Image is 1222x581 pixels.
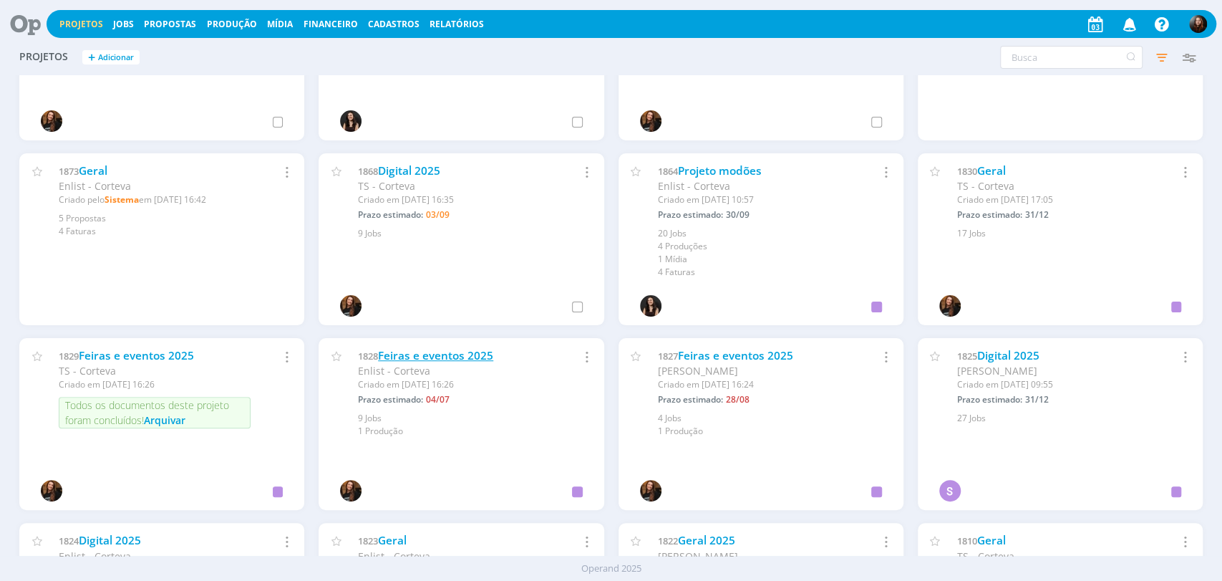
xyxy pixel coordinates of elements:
span: 1828 [358,350,378,362]
span: 31/12 [1025,208,1049,221]
span: + [88,50,95,65]
a: Feiras e eventos 2025 [378,348,493,363]
span: Prazo estimado: [957,208,1022,221]
span: Enlist - Corteva [657,179,729,193]
div: 1 Produção [358,425,586,438]
a: Relatórios [430,18,484,30]
img: T [41,110,62,132]
a: Jobs [113,18,134,30]
span: 1823 [358,534,378,547]
a: Digital 2025 [977,348,1039,363]
span: 28/08 [725,393,749,405]
div: 4 Jobs [657,412,886,425]
span: 03/09 [426,208,450,221]
div: 27 Jobs [957,412,1185,425]
span: TS - Corteva [358,179,415,193]
span: Projetos [19,51,68,63]
span: 1830 [957,165,977,178]
div: 4 Faturas [657,266,886,279]
span: [PERSON_NAME] [657,364,737,378]
span: 1825 [957,350,977,362]
span: 1822 [657,534,677,547]
div: 4 Produções [657,240,886,253]
span: 1873 [59,165,79,178]
a: Projetos [59,18,103,30]
div: 1 Mídia [657,253,886,266]
img: I [340,110,362,132]
span: 04/07 [426,393,450,405]
span: [PERSON_NAME] [957,364,1037,378]
a: Digital 2025 [378,163,440,178]
span: Enlist - Corteva [358,364,430,378]
button: Mídia [263,19,297,30]
a: Geral 2025 [677,533,734,548]
div: 1 Produção [657,425,886,438]
button: Relatórios [425,19,488,30]
button: Produção [203,19,261,30]
span: 30/09 [725,208,749,221]
span: 1829 [59,350,79,362]
div: 17 Jobs [957,227,1185,240]
span: 31/12 [1025,393,1049,405]
span: Prazo estimado: [358,393,423,405]
img: I [640,295,661,317]
span: Cadastros [368,18,420,30]
span: TS - Corteva [59,364,116,378]
span: Arquivar [144,413,185,427]
span: Prazo estimado: [657,208,722,221]
a: Feiras e eventos 2025 [677,348,792,363]
b: Sistema [105,193,139,206]
div: Criado em [DATE] 10:57 [657,193,849,206]
a: Geral [977,163,1006,178]
a: Financeiro [304,18,358,30]
span: 1868 [358,165,378,178]
div: 9 Jobs [358,227,586,240]
div: Criado em [DATE] 09:55 [957,378,1149,391]
span: Prazo estimado: [657,393,722,405]
span: Propostas [144,18,196,30]
span: TS - Corteva [957,179,1014,193]
button: Jobs [109,19,138,30]
div: 9 Jobs [358,412,586,425]
span: Enlist - Corteva [59,179,131,193]
div: 4 Faturas [59,225,287,238]
button: Propostas [140,19,200,30]
div: Criado em [DATE] 16:26 [59,378,251,391]
button: +Adicionar [82,50,140,65]
a: Geral [977,533,1006,548]
span: Prazo estimado: [358,208,423,221]
div: Criado em [DATE] 17:05 [957,193,1149,206]
span: Enlist - Corteva [59,549,131,563]
div: Criado em [DATE] 16:26 [358,378,550,391]
a: Mídia [267,18,293,30]
div: S [939,480,961,501]
img: E [1189,15,1207,33]
span: 1827 [657,350,677,362]
span: Adicionar [98,53,134,62]
a: Feiras e eventos 2025 [79,348,194,363]
a: Digital 2025 [79,533,141,548]
span: TS - Corteva [957,549,1014,563]
span: Prazo estimado: [957,393,1022,405]
div: Criado em [DATE] 16:24 [657,378,849,391]
span: Todos os documentos deste projeto foram concluídos! [65,398,229,427]
span: 1864 [657,165,677,178]
input: Busca [1000,46,1143,69]
button: Cadastros [364,19,424,30]
span: [PERSON_NAME] [657,549,737,563]
a: Geral [378,533,407,548]
img: T [640,480,661,501]
div: 20 Jobs [657,227,886,240]
img: T [939,295,961,317]
button: Projetos [55,19,107,30]
div: 5 Propostas [59,212,287,225]
div: Criado em [DATE] 16:35 [358,193,550,206]
img: T [640,110,661,132]
a: Geral [79,163,107,178]
img: T [41,480,62,501]
button: E [1188,11,1208,37]
img: T [340,480,362,501]
a: Produção [207,18,257,30]
button: Financeiro [299,19,362,30]
div: Criado pelo em [DATE] 16:42 [59,193,251,206]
